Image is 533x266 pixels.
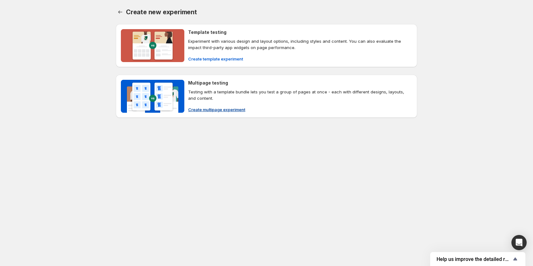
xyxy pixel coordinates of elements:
[116,8,125,16] button: Back
[188,106,245,113] span: Create multipage experiment
[188,38,412,51] p: Experiment with various design and layout options, including styles and content. You can also eva...
[121,29,184,62] img: Template testing
[184,54,247,64] button: Create template experiment
[437,256,511,262] span: Help us improve the detailed report for A/B campaigns
[511,235,527,250] div: Open Intercom Messenger
[188,80,228,86] h4: Multipage testing
[188,56,243,62] span: Create template experiment
[126,8,197,16] span: Create new experiment
[121,80,184,113] img: Multipage testing
[184,104,249,115] button: Create multipage experiment
[188,29,227,35] h4: Template testing
[188,89,412,101] p: Testing with a template bundle lets you test a group of pages at once - each with different desig...
[437,255,519,263] button: Show survey - Help us improve the detailed report for A/B campaigns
